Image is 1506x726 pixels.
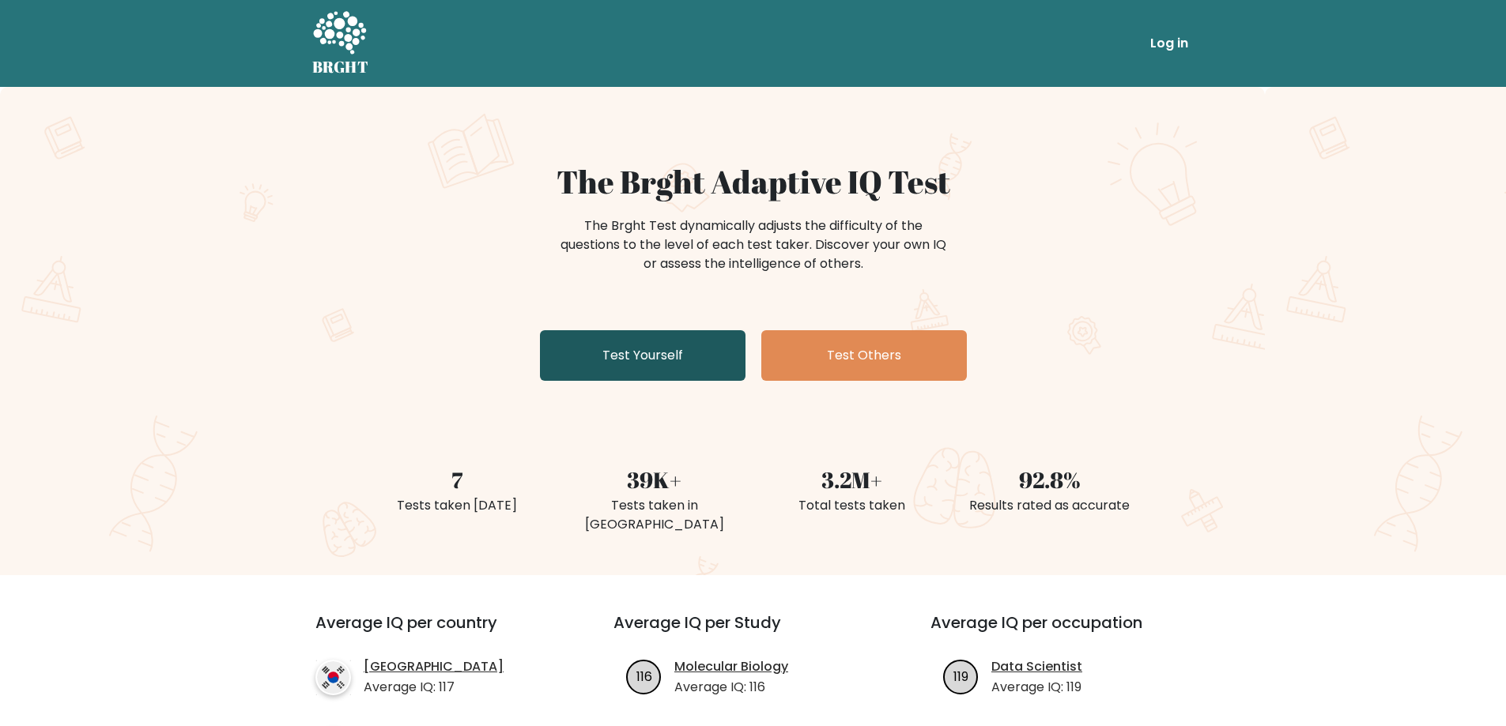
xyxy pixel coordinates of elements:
[674,678,788,697] p: Average IQ: 116
[368,496,546,515] div: Tests taken [DATE]
[1144,28,1195,59] a: Log in
[368,463,546,496] div: 7
[364,678,504,697] p: Average IQ: 117
[991,678,1082,697] p: Average IQ: 119
[763,496,942,515] div: Total tests taken
[315,660,351,695] img: country
[368,163,1139,201] h1: The Brght Adaptive IQ Test
[636,667,652,685] text: 116
[961,496,1139,515] div: Results rated as accurate
[930,613,1210,651] h3: Average IQ per occupation
[556,216,951,273] div: The Brght Test dynamically adjusts the difficulty of the questions to the level of each test take...
[364,657,504,676] a: [GEOGRAPHIC_DATA]
[312,6,369,81] a: BRGHT
[540,330,745,381] a: Test Yourself
[961,463,1139,496] div: 92.8%
[312,58,369,77] h5: BRGHT
[315,613,557,651] h3: Average IQ per country
[565,496,744,534] div: Tests taken in [GEOGRAPHIC_DATA]
[674,657,788,676] a: Molecular Biology
[565,463,744,496] div: 39K+
[763,463,942,496] div: 3.2M+
[991,657,1082,676] a: Data Scientist
[761,330,967,381] a: Test Others
[953,667,968,685] text: 119
[613,613,893,651] h3: Average IQ per Study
